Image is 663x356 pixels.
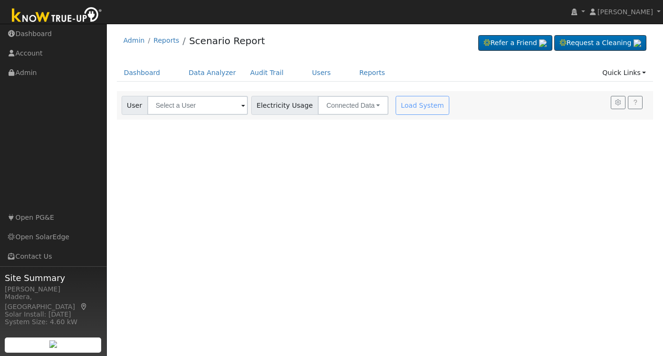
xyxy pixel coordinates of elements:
a: Dashboard [117,64,168,82]
button: Connected Data [318,96,388,115]
div: [PERSON_NAME] [5,284,102,294]
a: Admin [123,37,145,44]
div: Madera, [GEOGRAPHIC_DATA] [5,292,102,312]
button: Settings [611,96,625,109]
div: System Size: 4.60 kW [5,317,102,327]
span: Electricity Usage [251,96,318,115]
span: User [122,96,148,115]
a: Quick Links [595,64,653,82]
img: retrieve [634,39,641,47]
a: Audit Trail [243,64,291,82]
img: retrieve [49,340,57,348]
a: Scenario Report [189,35,265,47]
div: Solar Install: [DATE] [5,309,102,319]
img: retrieve [539,39,547,47]
a: Data Analyzer [181,64,243,82]
a: Users [305,64,338,82]
a: Request a Cleaning [554,35,646,51]
span: [PERSON_NAME] [597,8,653,16]
a: Map [80,303,88,310]
a: Refer a Friend [478,35,552,51]
input: Select a User [147,96,248,115]
a: Reports [352,64,392,82]
span: Site Summary [5,272,102,284]
a: Help Link [628,96,643,109]
img: Know True-Up [7,5,107,27]
a: Reports [153,37,179,44]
